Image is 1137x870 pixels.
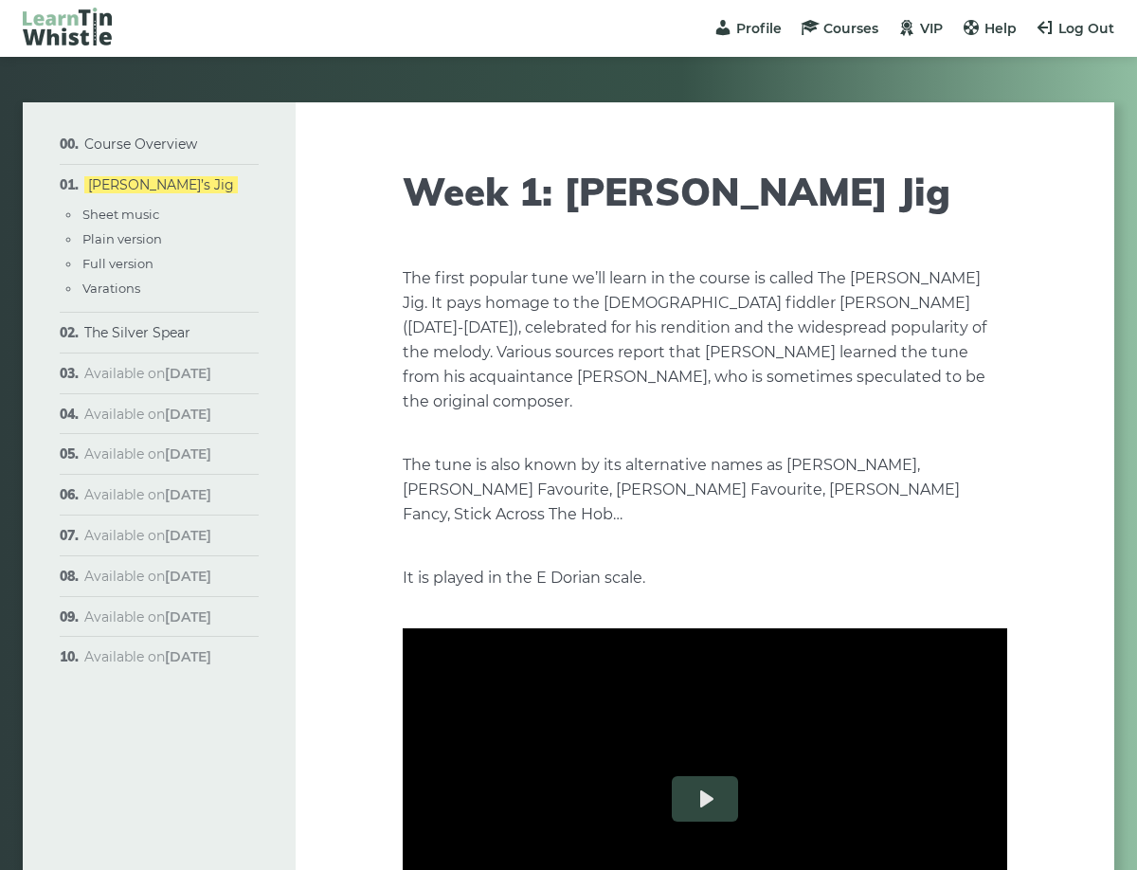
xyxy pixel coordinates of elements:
p: The tune is also known by its alternative names as [PERSON_NAME], [PERSON_NAME] Favourite, [PERSO... [403,453,1007,527]
a: The Silver Spear [84,324,190,341]
img: LearnTinWhistle.com [23,8,112,45]
a: Profile [713,20,782,37]
a: Full version [82,256,153,271]
strong: [DATE] [165,527,211,544]
a: Plain version [82,231,162,246]
span: Available on [84,445,211,462]
span: Available on [84,568,211,585]
span: Available on [84,486,211,503]
a: [PERSON_NAME]’s Jig [84,176,238,193]
p: It is played in the E Dorian scale. [403,566,1007,590]
a: Courses [801,20,878,37]
strong: [DATE] [165,648,211,665]
a: Log Out [1036,20,1114,37]
span: Help [984,20,1017,37]
span: Available on [84,365,211,382]
span: Log Out [1058,20,1114,37]
a: VIP [897,20,943,37]
strong: [DATE] [165,365,211,382]
strong: [DATE] [165,406,211,423]
strong: [DATE] [165,608,211,625]
strong: [DATE] [165,568,211,585]
a: Help [962,20,1017,37]
a: Course Overview [84,136,197,153]
span: VIP [920,20,943,37]
span: Courses [823,20,878,37]
a: Varations [82,281,140,296]
a: Sheet music [82,207,159,222]
span: Available on [84,527,211,544]
span: Available on [84,406,211,423]
strong: [DATE] [165,486,211,503]
strong: [DATE] [165,445,211,462]
span: Available on [84,648,211,665]
span: Available on [84,608,211,625]
h1: Week 1: [PERSON_NAME] Jig [403,169,1007,214]
span: Profile [736,20,782,37]
p: The first popular tune we’ll learn in the course is called The [PERSON_NAME] Jig. It pays homage ... [403,266,1007,414]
